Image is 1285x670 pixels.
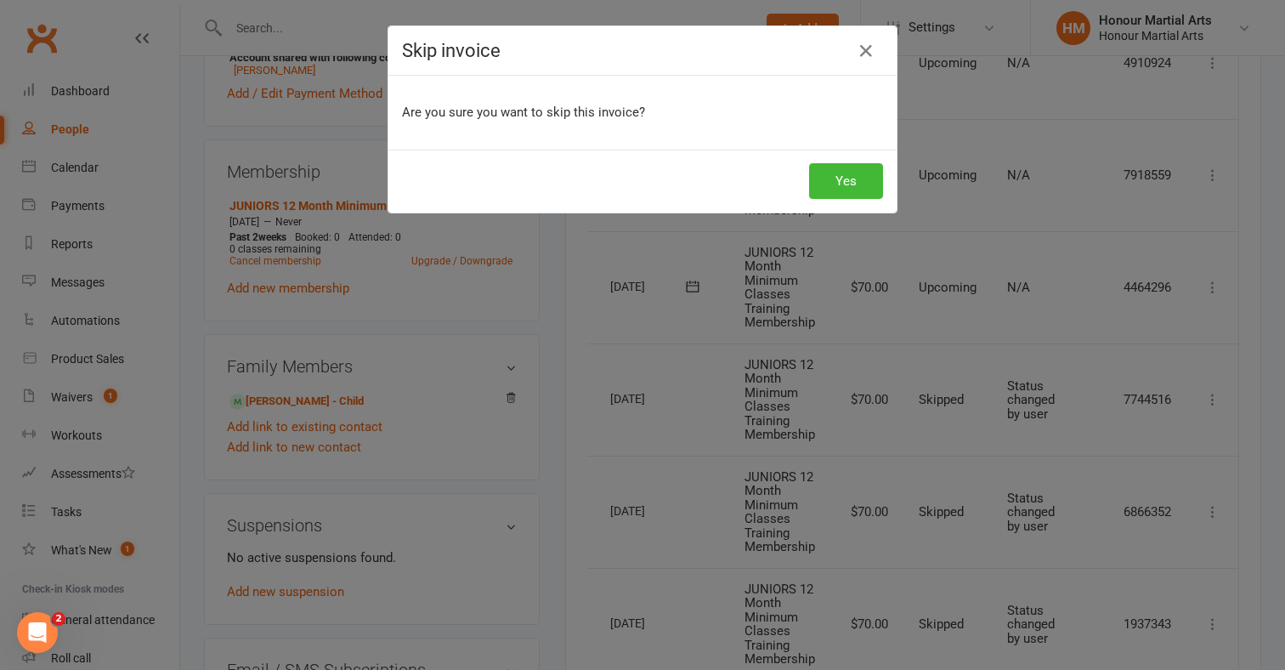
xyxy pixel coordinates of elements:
[402,40,883,61] h4: Skip invoice
[52,612,65,626] span: 2
[852,37,880,65] button: Close
[402,105,645,120] span: Are you sure you want to skip this invoice?
[17,612,58,653] iframe: Intercom live chat
[809,163,883,199] button: Yes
